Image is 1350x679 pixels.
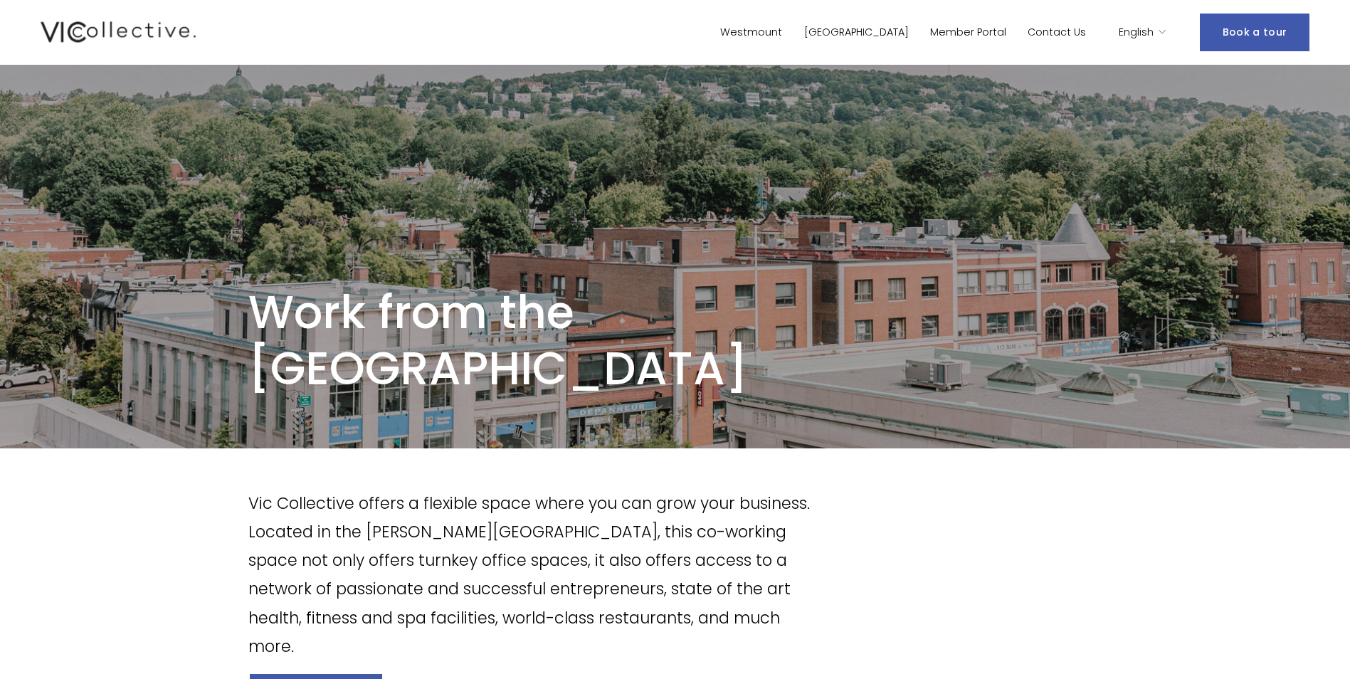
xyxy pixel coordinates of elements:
[720,22,782,43] a: Westmount
[248,489,815,661] p: Vic Collective offers a flexible space where you can grow your business. Located in the [PERSON_N...
[1200,14,1309,51] a: Book a tour
[248,280,748,400] span: Work from the [GEOGRAPHIC_DATA]
[1028,22,1086,43] a: Contact Us
[1119,22,1167,43] div: language picker
[930,22,1006,43] a: Member Portal
[804,22,909,43] a: [GEOGRAPHIC_DATA]
[1119,23,1154,42] span: English
[41,19,196,46] img: Vic Collective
